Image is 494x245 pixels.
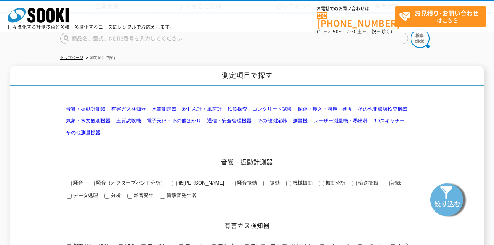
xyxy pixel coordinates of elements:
[60,221,434,229] h2: 有害ガス検知器
[90,181,95,186] input: 騒音（オクターブバンド分析）
[374,118,405,124] a: 3Dスキャナー
[66,130,101,135] a: その他測量機器
[236,180,257,186] span: 騒音振動
[67,194,72,199] input: データ処理
[160,194,165,199] input: 衝撃音発生器
[317,28,392,35] span: (平日 ～ 土日、祝日除く)
[328,28,339,35] span: 8:50
[172,181,177,186] input: 低[PERSON_NAME]
[152,106,176,112] a: 水質測定器
[429,180,467,218] img: btn_search_fixed.png
[66,118,111,124] a: 気象・水文観測機器
[291,180,313,186] span: 機械振動
[67,181,72,186] input: 騒音
[132,192,154,198] span: 雑音発生
[60,158,434,166] h2: 音響・振動計測器
[268,180,280,186] span: 振動
[177,180,224,186] span: 低[PERSON_NAME]
[257,118,287,124] a: その他測定器
[385,181,390,186] input: 記録
[324,180,345,186] span: 振動分析
[72,180,83,186] span: 騒音
[104,194,109,199] input: 分析
[293,118,308,124] a: 測量機
[182,106,222,112] a: 粉じん計・風速計
[109,192,121,198] span: 分析
[147,118,201,124] a: 電子天秤・その他はかり
[357,180,378,186] span: 輸送振動
[95,180,165,186] span: 騒音（オクターブバンド分析）
[72,192,98,198] span: データ処理
[411,29,430,48] img: btn_search.png
[165,192,196,198] span: 衝撃音発生器
[319,181,324,186] input: 振動分析
[231,181,236,186] input: 騒音振動
[298,106,352,112] a: 探傷・厚さ・膜厚・硬度
[352,181,357,186] input: 輸送振動
[286,181,291,186] input: 機械振動
[317,12,395,27] a: [PHONE_NUMBER]
[116,118,141,124] a: 土質試験機
[66,106,106,112] a: 音響・振動計測器
[111,106,146,112] a: 有害ガス検知器
[399,7,486,26] span: はこちら
[317,6,395,11] span: お電話でのお問い合わせは
[313,118,368,124] a: レーザー測量機・墨出器
[60,33,408,44] input: 商品名、型式、NETIS番号を入力してください
[228,106,292,112] a: 鉄筋探査・コンクリート試験
[207,118,252,124] a: 通信・安全管理機器
[358,106,407,112] a: その他非破壊検査機器
[343,28,357,35] span: 17:30
[10,66,484,87] h1: 測定項目で探す
[127,194,132,199] input: 雑音発生
[395,6,486,27] a: お見積り･お問い合わせはこちら
[60,56,83,60] a: トップページ
[84,54,117,62] li: 測定項目で探す
[8,25,175,29] p: 日々進化する計測技術と多種・多様化するニーズにレンタルでお応えします。
[390,180,401,186] span: 記録
[263,181,268,186] input: 振動
[415,8,479,17] strong: お見積り･お問い合わせ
